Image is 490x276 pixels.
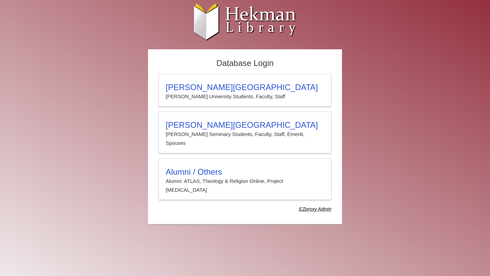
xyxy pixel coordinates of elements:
p: Alumni: ATLAS, Theology & Religion Online, Project [MEDICAL_DATA] [166,177,324,195]
p: [PERSON_NAME] Seminary Students, Faculty, Staff, Emeriti, Spouses [166,130,324,148]
summary: Alumni / OthersAlumni: ATLAS, Theology & Religion Online, Project [MEDICAL_DATA] [166,167,324,195]
dfn: Use Alumni login [299,206,331,212]
h3: [PERSON_NAME][GEOGRAPHIC_DATA] [166,83,324,92]
h3: [PERSON_NAME][GEOGRAPHIC_DATA] [166,120,324,130]
a: [PERSON_NAME][GEOGRAPHIC_DATA][PERSON_NAME] Seminary Students, Faculty, Staff, Emeriti, Spouses [159,111,331,153]
a: [PERSON_NAME][GEOGRAPHIC_DATA][PERSON_NAME] University Students, Faculty, Staff [159,74,331,106]
h3: Alumni / Others [166,167,324,177]
p: [PERSON_NAME] University Students, Faculty, Staff [166,92,324,101]
h2: Database Login [155,56,335,70]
